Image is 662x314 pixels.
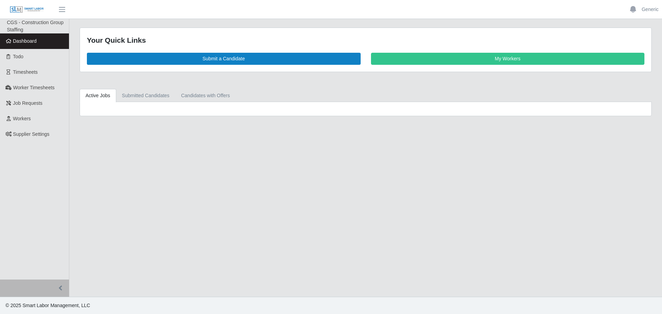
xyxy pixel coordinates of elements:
span: CGS - Construction Group Staffing [7,20,63,32]
span: Workers [13,116,31,121]
a: Submitted Candidates [116,89,175,102]
a: My Workers [371,53,645,65]
span: Timesheets [13,69,38,75]
span: © 2025 Smart Labor Management, LLC [6,303,90,308]
span: Todo [13,54,23,59]
div: Your Quick Links [87,35,644,46]
a: Active Jobs [80,89,116,102]
a: Candidates with Offers [175,89,235,102]
span: Job Requests [13,100,43,106]
span: Supplier Settings [13,131,50,137]
span: Worker Timesheets [13,85,54,90]
a: Submit a Candidate [87,53,361,65]
img: SLM Logo [10,6,44,13]
span: Dashboard [13,38,37,44]
a: Generic [642,6,659,13]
